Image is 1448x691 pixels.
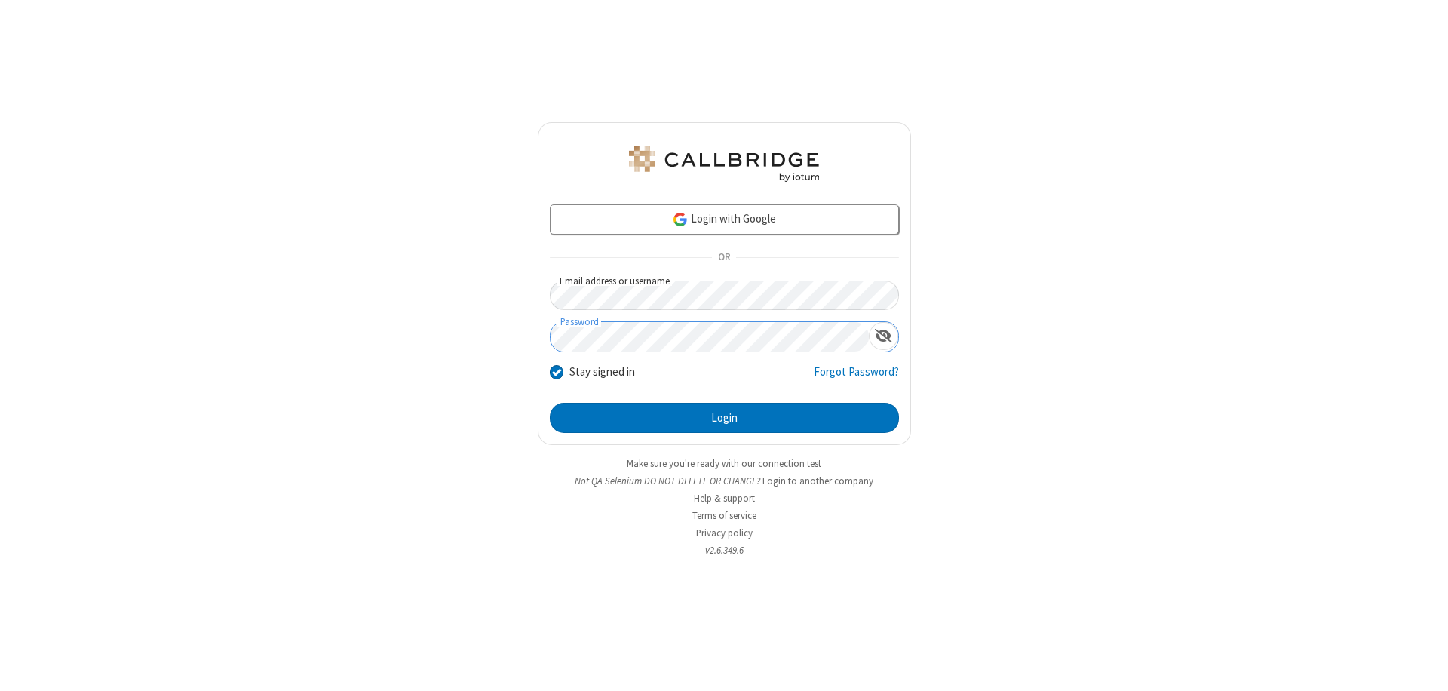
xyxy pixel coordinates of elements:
span: OR [712,247,736,269]
input: Email address or username [550,281,899,310]
a: Help & support [694,492,755,505]
a: Forgot Password? [814,364,899,392]
img: google-icon.png [672,211,689,228]
label: Stay signed in [569,364,635,381]
li: v2.6.349.6 [538,543,911,557]
button: Login [550,403,899,433]
a: Privacy policy [696,527,753,539]
button: Login to another company [762,474,873,488]
a: Login with Google [550,204,899,235]
a: Make sure you're ready with our connection test [627,457,821,470]
div: Show password [869,322,898,350]
li: Not QA Selenium DO NOT DELETE OR CHANGE? [538,474,911,488]
input: Password [551,322,869,352]
img: QA Selenium DO NOT DELETE OR CHANGE [626,146,822,182]
a: Terms of service [692,509,756,522]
